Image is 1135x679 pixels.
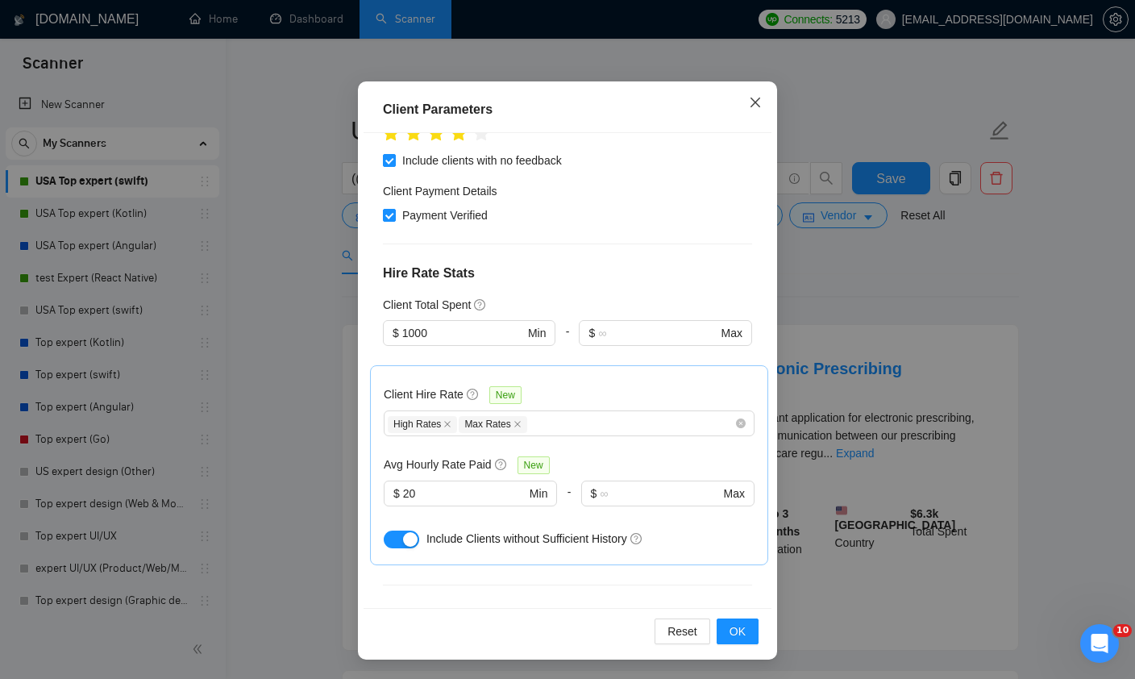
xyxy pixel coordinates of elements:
span: question-circle [467,388,480,401]
span: Reset [667,623,697,640]
input: ∞ [598,324,717,342]
h4: Client Profile [383,605,752,624]
span: close [443,420,451,428]
span: question-circle [630,532,643,545]
button: Reset [655,619,710,644]
input: ∞ [600,485,720,502]
span: Max [724,485,745,502]
span: 10 [1113,624,1132,637]
span: High Rates [388,416,457,433]
span: star [428,126,444,142]
button: OK [717,619,759,644]
span: $ [393,485,400,502]
span: Max Rates [459,416,526,433]
span: New [518,456,550,474]
span: Max [721,324,742,342]
span: Min [528,324,547,342]
div: - [557,481,580,526]
div: - [555,320,579,365]
span: close [749,96,762,109]
span: New [489,386,522,404]
span: close-circle [736,419,746,428]
span: star [405,126,422,142]
span: Include clients with no feedback [396,152,568,169]
span: Min [530,485,548,502]
span: $ [591,485,597,502]
button: Close [734,81,777,125]
span: $ [588,324,595,342]
h5: Client Hire Rate [384,385,464,403]
span: OK [730,623,746,640]
h5: Client Total Spent [383,296,471,314]
span: question-circle [474,298,487,311]
span: question-circle [495,458,508,471]
span: star [473,126,489,142]
span: Include Clients without Sufficient History [426,532,627,545]
div: Client Parameters [383,100,752,119]
span: Payment Verified [396,206,494,224]
input: 0 [402,324,525,342]
h4: Client Payment Details [383,182,497,200]
input: 0 [403,485,526,502]
iframe: Intercom live chat [1080,624,1119,663]
h5: Avg Hourly Rate Paid [384,456,492,473]
h4: Hire Rate Stats [383,264,752,283]
span: close [513,420,522,428]
span: $ [393,324,399,342]
span: star [383,126,399,142]
span: star [451,126,467,142]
